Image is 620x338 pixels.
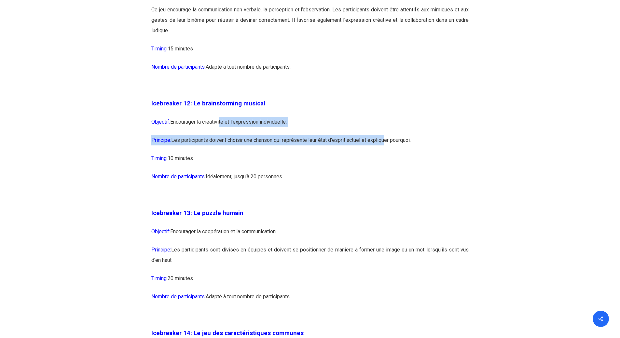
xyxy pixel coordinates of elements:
span: Icebreaker 13: Le puzzle humain [151,210,243,217]
p: Encourager la coopération et la communication. [151,226,469,245]
span: Objectif: [151,119,170,125]
span: Nombre de participants: [151,293,206,300]
p: 10 minutes [151,153,469,171]
span: Timing: [151,275,168,281]
p: 20 minutes [151,273,469,291]
span: Timing: [151,46,168,52]
p: Les participants doivent choisir une chanson qui représente leur état d’esprit actuel et explique... [151,135,469,153]
span: Timing: [151,155,168,161]
span: Principe: [151,137,171,143]
p: 15 minutes [151,44,469,62]
span: Nombre de participants: [151,64,206,70]
span: Icebreaker 12: Le brainstorming musical [151,100,265,107]
span: Nombre de participants: [151,173,206,180]
span: Objectif: [151,228,170,235]
p: Adapté à tout nombre de participants. [151,291,469,310]
span: Icebreaker 14: Le jeu des caractéristiques communes [151,330,304,337]
p: Encourager la créativité et l’expression individuelle. [151,117,469,135]
p: Les participants sont divisés en équipes et doivent se positionner de manière à former une image ... [151,245,469,273]
span: Principe: [151,247,171,253]
p: Idéalement, jusqu’à 20 personnes. [151,171,469,190]
p: Ce jeu encourage la communication non verbale, la perception et l’observation. Les participants d... [151,5,469,44]
p: Adapté à tout nombre de participants. [151,62,469,80]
